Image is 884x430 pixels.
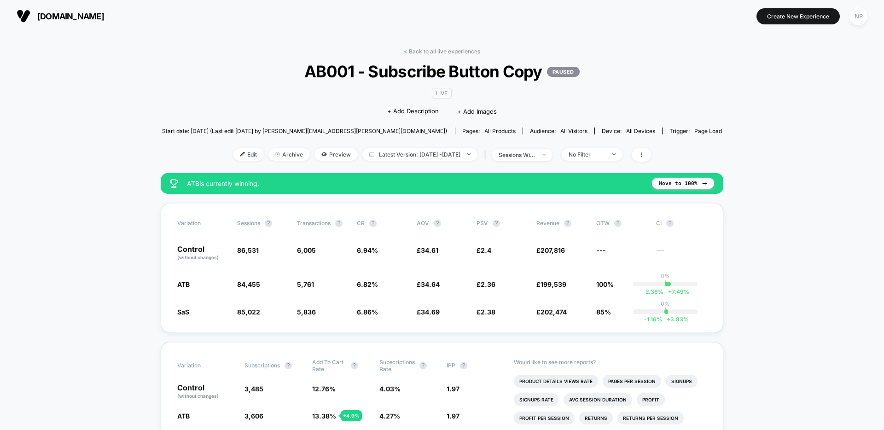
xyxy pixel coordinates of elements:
span: 85% [596,308,611,316]
span: all products [484,128,516,134]
div: sessions with impression [499,151,535,158]
span: AB001 - Subscribe Button Copy [190,62,694,81]
img: end [612,153,616,155]
span: Preview [314,148,358,161]
span: 6,005 [297,246,316,254]
span: AOV [417,220,429,227]
li: Profit Per Session [514,412,575,424]
span: [DOMAIN_NAME] [37,12,104,21]
li: Pages Per Session [603,375,661,388]
img: calendar [369,152,374,157]
a: < Back to all live experiences [404,48,480,55]
div: + 4.9 % [341,410,362,421]
span: 202,474 [541,308,567,316]
span: CR [357,220,365,227]
div: NP [849,7,867,25]
span: ATB is currently winning. [187,180,643,187]
button: ? [493,220,500,227]
button: ? [351,362,358,369]
li: Signups Rate [514,393,559,406]
span: £ [477,280,495,288]
span: £ [536,280,566,288]
span: All Visitors [560,128,587,134]
span: Variation [177,359,228,372]
button: ? [434,220,441,227]
span: | [482,148,492,162]
span: ATB [177,280,190,288]
span: 5,761 [297,280,314,288]
span: 12.76 % [312,385,336,393]
span: (without changes) [177,255,219,260]
span: Latest Version: [DATE] - [DATE] [362,148,477,161]
span: 34.69 [421,308,440,316]
span: Transactions [297,220,331,227]
p: Control [177,245,228,261]
img: end [467,153,471,155]
li: Avg Session Duration [564,393,632,406]
span: 4.27 % [379,412,400,420]
p: Control [177,384,235,400]
div: Pages: [462,128,516,134]
button: ? [419,362,427,369]
span: 2.4 [481,246,491,254]
span: Archive [268,148,310,161]
span: £ [536,246,565,254]
span: 4.03 % [379,385,401,393]
span: 84,455 [237,280,260,288]
span: 7.49 % [663,288,689,295]
img: end [542,154,546,156]
li: Profit [637,393,665,406]
span: 2.38 [481,308,495,316]
span: --- [656,248,707,261]
div: No Filter [569,151,605,158]
span: 13.38 % [312,412,336,420]
span: LIVE [432,88,452,99]
li: Signups [666,375,698,388]
span: + Add Description [387,107,439,116]
span: Subscriptions Rate [379,359,415,372]
img: edit [240,152,245,157]
button: ? [564,220,571,227]
span: 5,836 [297,308,316,316]
span: Start date: [DATE] (Last edit [DATE] by [PERSON_NAME][EMAIL_ADDRESS][PERSON_NAME][DOMAIN_NAME]) [162,128,447,134]
span: 199,539 [541,280,566,288]
span: + [668,288,672,295]
span: Add To Cart Rate [312,359,346,372]
button: ? [460,362,467,369]
p: | [664,279,666,286]
p: 0% [661,273,670,279]
span: 3.83 % [662,316,689,323]
span: IPP [447,362,455,369]
span: SaS [177,308,189,316]
span: Subscriptions [244,362,280,369]
span: £ [417,308,440,316]
img: end [275,152,280,157]
img: success_star [170,179,178,188]
li: Returns [579,412,613,424]
span: 6.82 % [357,280,378,288]
span: (without changes) [177,393,219,399]
span: 3,606 [244,412,263,420]
span: Variation [177,220,228,227]
span: 34.64 [421,280,440,288]
span: + [667,316,670,323]
span: £ [477,246,491,254]
button: Move to 100% [652,178,714,189]
span: Edit [233,148,264,161]
p: | [664,307,666,314]
span: 1.97 [447,412,459,420]
span: PSV [477,220,488,227]
button: ? [285,362,292,369]
span: Device: [594,128,662,134]
span: 34.61 [421,246,438,254]
p: PAUSED [547,67,580,77]
span: Revenue [536,220,559,227]
span: £ [417,246,438,254]
span: 100% [596,280,614,288]
span: 1.97 [447,385,459,393]
button: ? [614,220,622,227]
button: ? [265,220,272,227]
div: Trigger: [669,128,722,134]
span: 2.36 % [646,288,663,295]
button: ? [369,220,377,227]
